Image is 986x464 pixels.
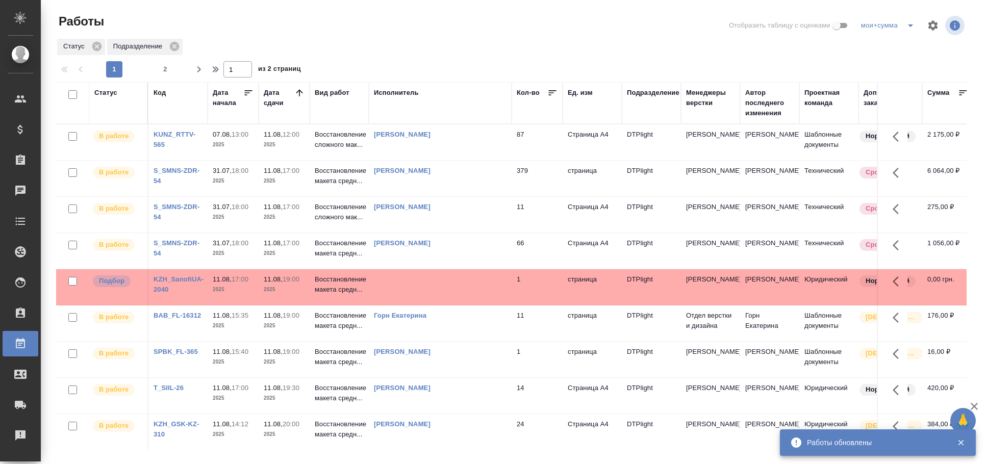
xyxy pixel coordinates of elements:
div: Кол-во [517,88,540,98]
p: 18:00 [232,167,248,174]
p: 17:00 [232,275,248,283]
td: 1 [512,342,563,377]
span: Настроить таблицу [921,13,945,38]
p: 11.08, [264,384,283,392]
a: [PERSON_NAME] [374,384,431,392]
p: 2025 [213,357,254,367]
td: [PERSON_NAME] [740,197,799,233]
td: 379 [512,161,563,196]
span: 2 [157,64,173,74]
p: Отдел верстки и дизайна [686,311,735,331]
button: Закрыть [950,438,971,447]
p: Восстановление макета средн... [315,419,364,440]
p: 19:00 [283,348,299,355]
td: 87 [512,124,563,160]
p: [PERSON_NAME] [686,130,735,140]
td: [PERSON_NAME] [740,414,799,450]
p: 15:35 [232,312,248,319]
td: 1 056,00 ₽ [922,233,973,269]
td: DTPlight [622,305,681,341]
div: Дата сдачи [264,88,294,108]
td: DTPlight [622,378,681,414]
td: [PERSON_NAME] [740,233,799,269]
div: Исполнитель выполняет работу [92,383,142,397]
p: [PERSON_NAME] [686,202,735,212]
p: 2025 [213,140,254,150]
p: 11.08, [213,420,232,428]
div: Проектная команда [804,88,853,108]
button: Здесь прячутся важные кнопки [887,342,911,366]
div: Работы обновлены [807,437,942,448]
span: 🙏 [954,410,972,431]
p: В работе [99,384,129,395]
td: [PERSON_NAME] [740,124,799,160]
p: [PERSON_NAME] [686,383,735,393]
p: Срочный [866,167,896,177]
a: S_SMNS-ZDR-54 [154,239,199,257]
button: Здесь прячутся важные кнопки [887,414,911,439]
p: Подразделение [113,41,166,51]
p: [DEMOGRAPHIC_DATA] [866,421,917,431]
button: Здесь прячутся важные кнопки [887,305,911,330]
p: 18:00 [232,203,248,211]
p: 14:12 [232,420,248,428]
p: 2025 [213,176,254,186]
p: 17:00 [232,384,248,392]
p: 19:30 [283,384,299,392]
p: Нормальный [866,276,909,286]
td: DTPlight [622,161,681,196]
td: DTPlight [622,233,681,269]
span: из 2 страниц [258,63,301,78]
span: Отобразить таблицу с оценками [729,20,830,31]
p: 19:00 [283,275,299,283]
p: Восстановление сложного мак... [315,130,364,150]
button: Здесь прячутся важные кнопки [887,233,911,257]
td: 420,00 ₽ [922,378,973,414]
p: 11.08, [213,348,232,355]
div: Исполнитель выполняет работу [92,419,142,433]
div: split button [858,17,921,34]
div: Статус [57,39,105,55]
p: 2025 [264,321,305,331]
div: Исполнитель выполняет работу [92,166,142,179]
p: Восстановление макета средн... [315,238,364,259]
td: 0,00 грн. [922,269,973,305]
button: 2 [157,61,173,78]
a: [PERSON_NAME] [374,348,431,355]
td: Страница А4 [563,233,622,269]
p: 2025 [213,285,254,295]
p: 2025 [264,212,305,222]
td: Технический [799,161,858,196]
div: Исполнитель выполняет работу [92,202,142,216]
button: Здесь прячутся важные кнопки [887,161,911,185]
a: [PERSON_NAME] [374,420,431,428]
div: Менеджеры верстки [686,88,735,108]
a: [PERSON_NAME] [374,167,431,174]
td: страница [563,305,622,341]
div: Исполнитель [374,88,419,98]
p: Восстановление макета средн... [315,274,364,295]
p: В работе [99,203,129,214]
td: DTPlight [622,269,681,305]
td: [PERSON_NAME] [740,269,799,305]
p: 2025 [213,212,254,222]
td: Горн Екатерина [740,305,799,341]
p: 2025 [264,248,305,259]
p: 2025 [264,140,305,150]
td: DTPlight [622,124,681,160]
div: Статус [94,88,117,98]
td: DTPlight [622,414,681,450]
td: 16,00 ₽ [922,342,973,377]
span: Посмотреть информацию [945,16,967,35]
div: Вид работ [315,88,349,98]
td: 6 064,00 ₽ [922,161,973,196]
a: S_SMNS-ZDR-54 [154,203,199,221]
div: Подразделение [627,88,679,98]
p: [PERSON_NAME] [686,238,735,248]
p: Восстановление макета средн... [315,383,364,403]
p: Восстановление макета средн... [315,347,364,367]
p: 31.07, [213,203,232,211]
div: Можно подбирать исполнителей [92,274,142,288]
a: [PERSON_NAME] [374,131,431,138]
td: DTPlight [622,197,681,233]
